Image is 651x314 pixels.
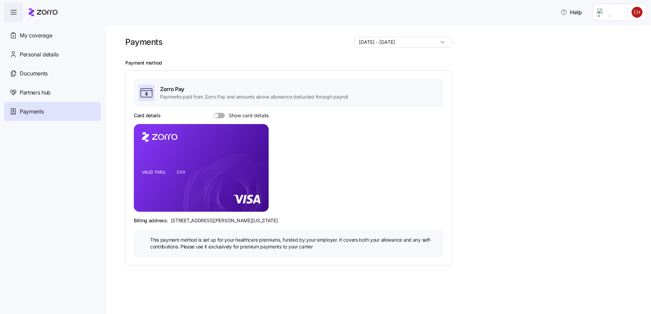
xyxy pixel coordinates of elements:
[139,237,147,245] img: icon bulb
[160,93,348,100] span: Payments paid from Zorro Pay and amounts above allowance deducted through payroll
[125,60,641,66] h2: Payment method
[20,69,48,78] span: Documents
[160,85,348,93] span: Zorro Pay
[225,113,269,118] span: Show card details
[171,217,278,224] span: [STREET_ADDRESS][PERSON_NAME][US_STATE]
[4,45,101,64] a: Personal details
[632,7,642,18] img: 959bbef5db76c2b14e2b14aea2c3b081
[560,8,582,16] span: Help
[134,217,168,224] span: Billing address:
[597,8,622,16] img: Employer logo
[177,170,185,175] tspan: CVV
[20,50,59,59] span: Personal details
[150,237,438,250] span: This payment method is set up for your healthcare premiums, funded by your employer. It covers bo...
[555,5,587,19] button: Help
[134,112,161,119] h3: Card details
[4,83,101,102] a: Partners hub
[4,102,101,121] a: Payments
[125,37,162,47] h1: Payments
[20,88,51,97] span: Partners hub
[20,107,44,116] span: Payments
[142,170,165,175] tspan: VALID THRU
[4,64,101,83] a: Documents
[4,26,101,45] a: My coverage
[20,31,52,40] span: My coverage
